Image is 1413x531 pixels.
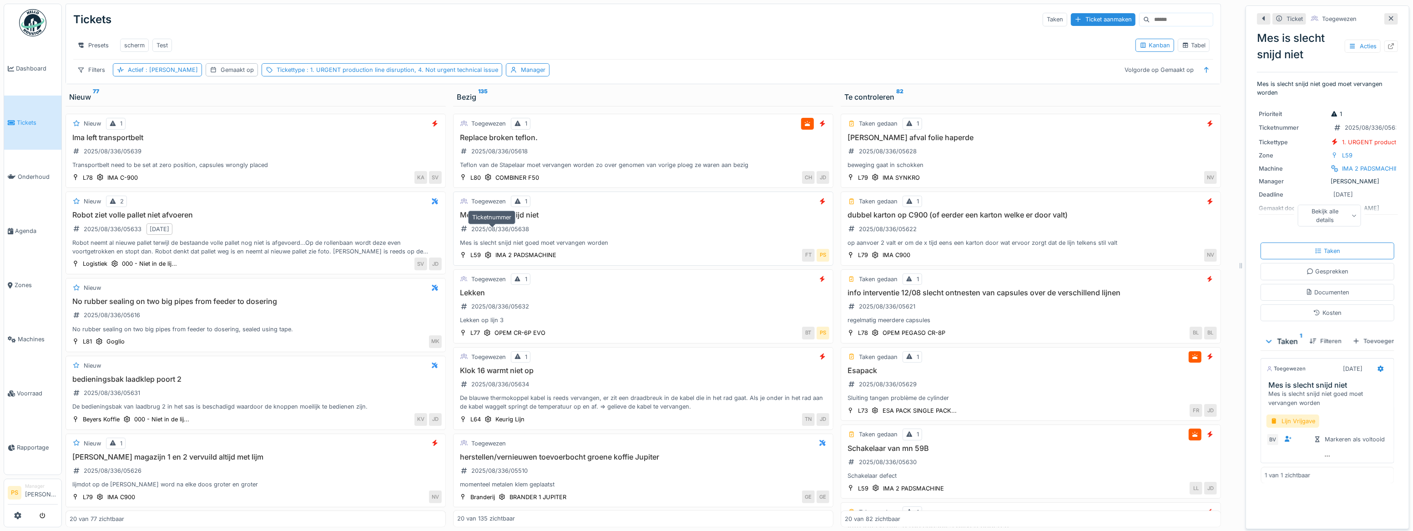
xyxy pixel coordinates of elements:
a: Zones [4,258,61,312]
div: Manager [521,66,545,74]
div: L79 [858,251,868,259]
div: L78 [83,173,93,182]
div: Manager [25,483,58,490]
h3: dubbel karton op C900 (of eerder een karton welke er door valt) [845,211,1217,219]
a: Machines [4,312,61,366]
div: Deadline [1259,190,1327,199]
span: Voorraad [17,389,58,398]
div: 1 [525,197,527,206]
div: 2025/08/336/05634 [471,380,529,389]
div: COMBINER F50 [495,173,539,182]
div: NV [1204,171,1217,184]
div: Tabel [1182,41,1206,50]
li: PS [8,486,21,500]
div: Taken gedaan [859,197,898,206]
h3: No rubber sealing on two big pipes from feeder to dosering [70,297,442,306]
div: IMA 2 PADSMACHINE [1342,164,1403,173]
div: Filteren [1306,335,1345,347]
div: 2025/08/336/05639 [84,147,141,156]
div: JD [429,258,442,270]
div: BL [1190,327,1202,339]
h3: bedieningsbak laadklep poort 2 [70,375,442,384]
div: [DATE] [1343,364,1363,373]
div: IMA C900 [883,251,910,259]
div: 000 - Niet in de lij... [122,259,177,268]
div: 1 [917,119,919,128]
div: KV [414,413,427,426]
div: Mes is slecht snijd niet goed moet vervangen worden [457,238,829,247]
div: 2025/08/336/05618 [471,147,528,156]
div: 2025/08/336/05628 [859,147,917,156]
div: 2025/08/336/05638 [1345,123,1403,132]
div: 1 [525,119,527,128]
div: 2025/08/336/05510 [471,466,528,475]
div: Ticket aanmaken [1071,13,1135,25]
div: beweging gaat in schokken [845,161,1217,169]
div: SV [429,171,442,184]
div: 000 - Niet in de lij... [134,415,189,424]
div: PS [817,249,829,262]
div: Test [156,41,168,50]
div: Taken gedaan [859,275,898,283]
div: ESA PACK SINGLE PACK... [883,406,957,415]
div: JD [817,413,829,426]
div: L64 [470,415,481,424]
div: 20 van 77 zichtbaar [70,515,124,523]
div: 1 [917,508,919,516]
a: PS Manager[PERSON_NAME] [8,483,58,505]
div: L59 [1342,151,1352,160]
div: 1 van 1 zichtbaar [1265,471,1310,480]
div: Nieuw [84,361,101,370]
div: Markeren als voltooid [1310,433,1388,445]
h3: Replace broken teflon. [457,133,829,142]
div: Presets [73,39,113,52]
div: MK [429,335,442,348]
div: 1 [525,275,527,283]
div: 2025/08/336/05626 [84,466,141,475]
div: Schakelaar defect [845,471,1217,480]
div: Machine [1259,164,1327,173]
div: 20 van 82 zichtbaar [845,515,900,523]
div: L79 [858,173,868,182]
h3: Ima left transportbelt [70,133,442,142]
div: Mes is slecht snijd niet goed moet vervangen worden [1268,389,1390,407]
div: 1 [120,439,122,448]
div: 1 [1331,110,1342,118]
div: GE [802,491,815,503]
div: BV [1267,433,1279,446]
h3: info interventie 12/08 slecht ontnesten van capsules over de verschillend lijnen [845,288,1217,297]
div: momenteel metalen klem geplaatst [457,480,829,489]
div: Sluiting tangen problème de cylinder [845,394,1217,402]
div: Ticketnummer [468,211,515,224]
a: Onderhoud [4,150,61,204]
div: Filters [73,63,109,76]
div: Toevoegen [1349,335,1399,347]
div: 2025/08/336/05633 [84,225,141,233]
a: Rapportage [4,420,61,475]
div: LL [1190,482,1202,495]
div: Gesprekken [1307,267,1349,276]
div: TN [802,413,815,426]
div: OPEM CR-6P EVO [495,329,545,337]
div: KA [414,171,427,184]
div: Robot neemt al nieuwe pallet terwijl de bestaande volle pallet nog niet is afgevoerd...Op de roll... [70,238,442,256]
div: L80 [470,173,481,182]
h3: Robot ziet volle pallet niet afvoeren [70,211,442,219]
div: IMA C-900 [107,173,138,182]
div: Te controleren [844,91,1217,102]
a: Dashboard [4,41,61,96]
div: Goglio [106,337,125,346]
div: Volgorde op Gemaakt op [1120,63,1198,76]
div: Transportbelt need to be set at zero position, capsules wrongly placed [70,161,442,169]
div: Keurig Lijn [495,415,525,424]
div: 2025/08/336/05638 [471,225,529,233]
div: 2025/08/336/05632 [471,302,529,311]
div: Taken gedaan [859,353,898,361]
sup: 77 [93,91,99,102]
div: L81 [83,337,92,346]
div: JD [429,413,442,426]
li: [PERSON_NAME] [25,483,58,502]
div: Taken [1315,247,1340,255]
div: Bezig [457,91,830,102]
span: Machines [18,335,58,344]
